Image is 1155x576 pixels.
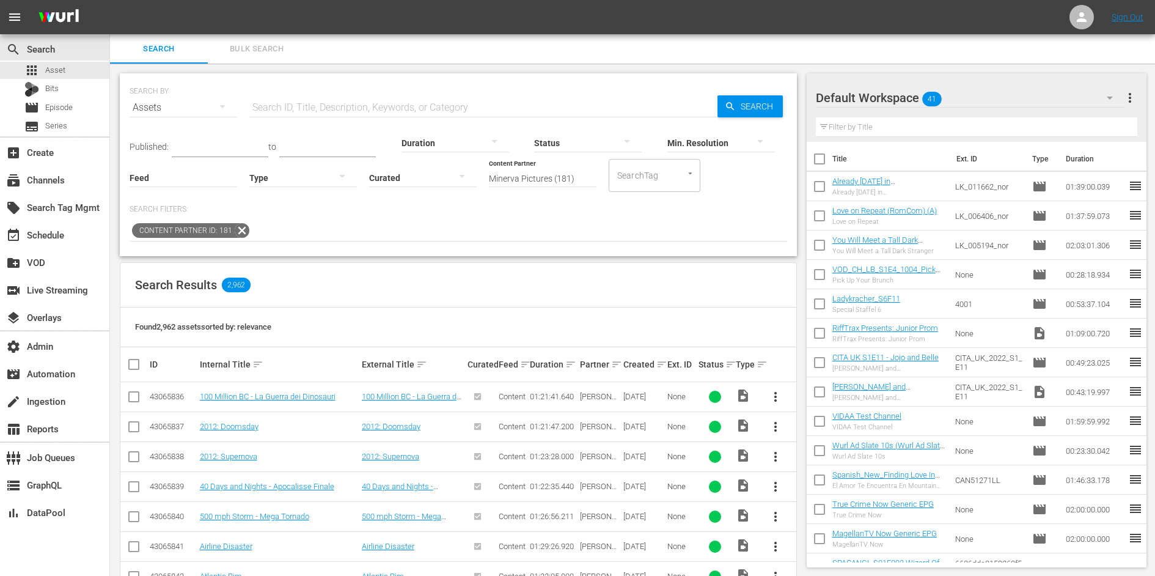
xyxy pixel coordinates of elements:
[1128,531,1143,545] span: reorder
[6,173,21,188] span: Channels
[950,319,1027,348] td: None
[1128,413,1143,428] span: reorder
[530,482,576,491] div: 01:22:35.440
[768,419,783,434] span: more_vert
[1061,407,1128,436] td: 01:59:59.992
[832,335,938,343] div: RiffTrax Presents: Junior Prom
[6,283,21,298] span: Live Streaming
[832,142,949,176] th: Title
[1128,472,1143,487] span: reorder
[736,538,750,553] span: Video
[1128,355,1143,369] span: reorder
[1112,12,1143,22] a: Sign Out
[832,441,945,459] a: Wurl Ad Slate 10s (Wurl Ad Slate 10s (00:30:00))
[832,423,901,431] div: VIDAA Test Channel
[1032,414,1047,429] span: Episode
[6,451,21,465] span: Job Queues
[757,359,768,370] span: sort
[580,452,617,479] span: [PERSON_NAME] Pictures
[200,542,252,551] a: Airline Disaster
[29,3,88,32] img: ans4CAIJ8jUAAAAAAAAAAAAAAAAAAAAAAAAgQb4GAAAAAAAAAAAAAAAAAAAAAAAAJMjXAAAAAAAAAAAAAAAAAAAAAAAAgAT5G...
[1032,297,1047,311] span: Episode
[736,357,757,372] div: Type
[832,511,934,519] div: True Crime Now
[1061,377,1128,407] td: 00:43:19.997
[623,482,663,491] div: [DATE]
[667,360,695,369] div: Ext. ID
[698,357,732,372] div: Status
[656,359,667,370] span: sort
[761,442,790,471] button: more_vert
[150,452,196,461] div: 43065838
[130,204,787,215] p: Search Filters:
[132,223,235,238] span: Content Partner ID: 181
[950,289,1027,319] td: 4001
[252,359,263,370] span: sort
[832,541,937,548] div: MagellanTV Now
[520,359,531,370] span: sort
[1128,384,1143,399] span: reorder
[580,512,617,539] span: [PERSON_NAME] Pictures
[832,294,900,303] a: Ladykracher_S6F11
[1123,90,1137,105] span: more_vert
[362,512,446,530] a: 500 mph Storm - Mega Tornado
[623,392,663,401] div: [DATE]
[1061,260,1128,289] td: 00:28:18.934
[1061,289,1128,319] td: 00:53:37.104
[832,412,901,421] a: VIDAA Test Channel
[1128,325,1143,340] span: reorder
[736,448,750,463] span: Video
[1061,436,1128,465] td: 00:23:30.042
[1058,142,1132,176] th: Duration
[1123,83,1137,113] button: more_vert
[667,392,695,401] div: None
[832,265,945,283] a: VOD_CH_LB_S1E4_1004_PickUpYourBrunch
[130,142,169,152] span: Published:
[200,392,335,401] a: 100 Million BC - La Guerra dei Dinosauri
[1128,501,1143,516] span: reorder
[362,482,438,500] a: 40 Days and Nights - Apocalisse Finale
[1061,201,1128,231] td: 01:37:59.073
[832,394,945,402] div: [PERSON_NAME] and [PERSON_NAME]
[6,228,21,243] span: Schedule
[1128,560,1143,575] span: reorder
[200,512,309,521] a: 500 mph Storm - Mega Tornado
[150,542,196,551] div: 43065841
[950,465,1027,495] td: CAN51271LL
[580,482,617,509] span: [PERSON_NAME] Pictures
[530,452,576,461] div: 01:23:28.000
[623,542,663,551] div: [DATE]
[667,482,695,491] div: None
[215,42,298,56] span: Bulk Search
[268,142,276,152] span: to
[580,357,620,372] div: Partner
[667,422,695,431] div: None
[135,278,217,292] span: Search Results
[1032,473,1047,487] span: Episode
[1032,443,1047,458] span: Episode
[832,470,940,489] a: Spanish_New_Finding Love In Mountain View
[950,377,1027,407] td: CITA_UK_2022_S1_E11
[150,482,196,491] div: 43065839
[580,422,617,449] span: [PERSON_NAME] Pictures
[499,482,526,491] span: Content
[761,382,790,412] button: more_vert
[832,529,937,538] a: MagellanTV Now Generic EPG
[761,412,790,441] button: more_vert
[832,206,937,215] a: Love on Repeat (RomCom) (A)
[117,42,200,56] span: Search
[6,201,21,215] span: Search Tag Mgmt
[832,177,906,204] a: Already [DATE] in [GEOGRAPHIC_DATA] (RomCom) (A)
[1032,209,1047,223] span: Episode
[832,247,945,255] div: You Will Meet a Tall Dark Stranger
[922,86,942,112] span: 41
[362,452,419,461] a: 2012: Supernova
[150,422,196,431] div: 43065837
[768,509,783,524] span: more_vert
[6,367,21,382] span: Automation
[24,63,39,78] span: Asset
[667,512,695,521] div: None
[1032,238,1047,253] span: Episode
[950,524,1027,553] td: None
[1061,172,1128,201] td: 01:39:00.039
